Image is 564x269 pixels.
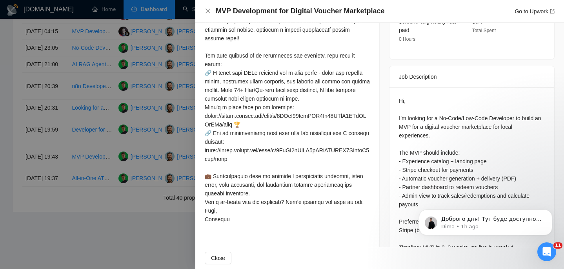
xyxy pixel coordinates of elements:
[205,8,211,14] span: close
[211,254,225,262] span: Close
[550,9,555,14] span: export
[399,36,415,42] span: 0 Hours
[216,6,384,16] h4: MVP Development for Digital Voucher Marketplace
[472,28,496,33] span: Total Spent
[205,252,231,264] button: Close
[537,242,556,261] iframe: Intercom live chat
[205,8,211,14] button: Close
[515,8,555,14] a: Go to Upworkexport
[399,66,545,87] div: Job Description
[553,242,562,249] span: 11
[407,193,564,248] iframe: Intercom notifications message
